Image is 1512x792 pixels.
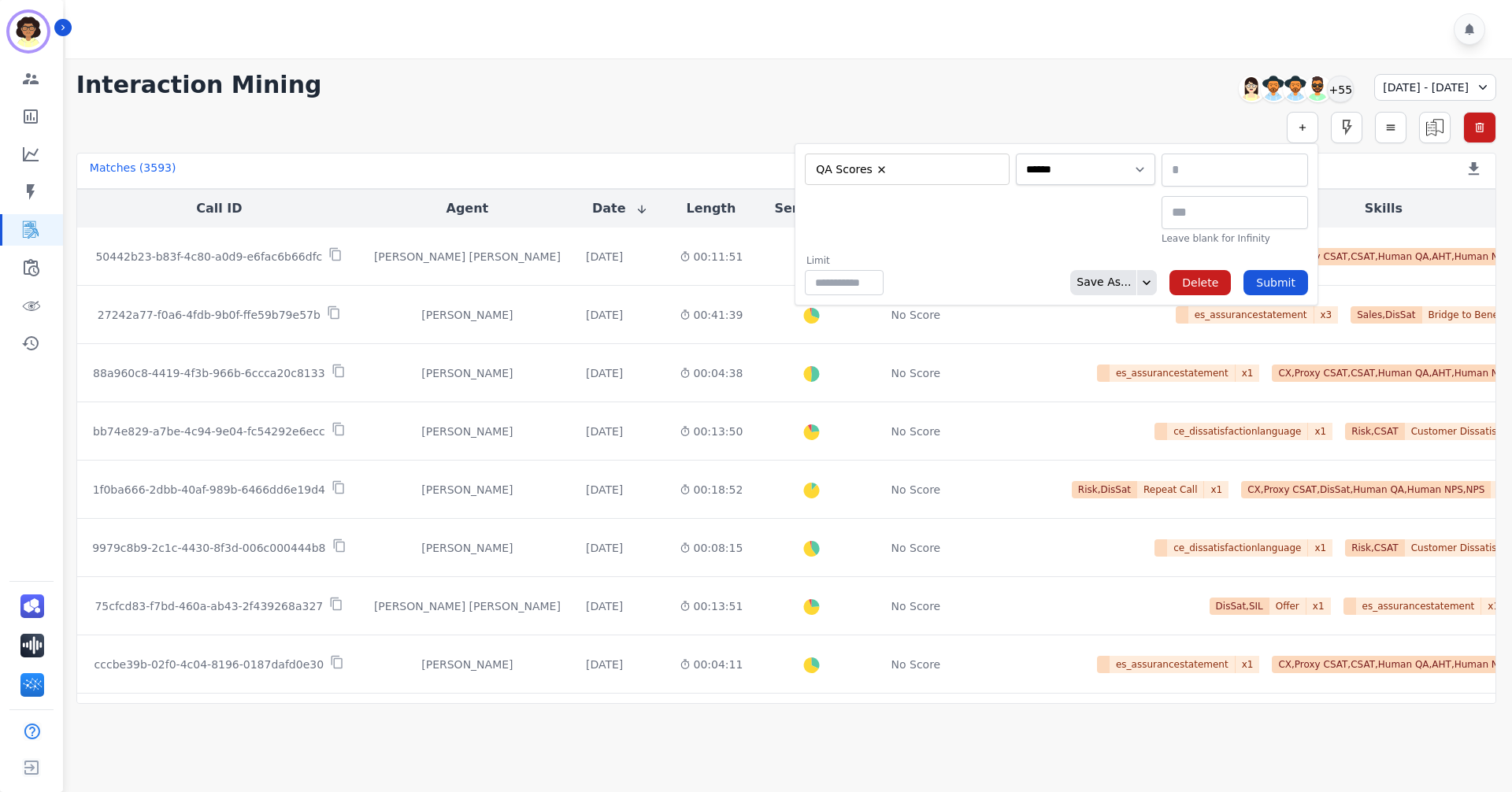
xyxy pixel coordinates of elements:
[1374,74,1496,101] div: [DATE] - [DATE]
[891,482,941,498] div: No Score
[891,540,941,556] div: No Score
[1308,423,1332,440] span: x 1
[196,199,242,218] button: Call ID
[1345,539,1405,557] span: Risk,CSAT
[1306,598,1331,615] span: x 1
[1236,656,1260,673] span: x 1
[1162,232,1308,245] div: Leave blank for Infinity
[93,424,325,439] p: bb74e829-a7be-4c94-9e04-fc54292e6ecc
[1236,365,1260,382] span: x 1
[94,657,324,672] p: cccbe39b-02f0-4c04-8196-0187dafd0e30
[891,307,941,323] div: No Score
[1110,365,1236,382] span: es_assurancestatement
[1072,481,1137,498] span: Risk,DisSat
[90,160,176,182] div: Matches ( 3593 )
[891,365,941,381] div: No Score
[1210,598,1269,615] span: DisSat,SIL
[374,307,561,323] div: [PERSON_NAME]
[95,249,322,265] p: 50442b23-b83f-4c80-a0d9-e6fac6b66dfc
[93,365,325,381] p: 88a960c8-4419-4f3b-966b-6ccca20c8133
[1481,598,1506,615] span: x 1
[1167,423,1308,440] span: ce_dissatisfactionlanguage
[680,307,743,323] div: 00:41:39
[92,540,325,556] p: 9979c8b9-2c1c-4430-8f3d-006c000444b8
[891,598,941,614] div: No Score
[586,540,623,556] div: [DATE]
[1327,76,1354,102] div: +55
[680,424,743,439] div: 00:13:50
[94,598,323,614] p: 75cfcd83-f7bd-460a-ab43-2f439268a327
[686,199,736,218] button: Length
[809,160,999,179] ul: selected options
[680,249,743,265] div: 00:11:51
[811,162,893,177] li: QA Scores
[1269,598,1306,615] span: Offer
[586,657,623,672] div: [DATE]
[1308,539,1332,557] span: x 1
[1365,199,1403,218] button: Skills
[1137,481,1204,498] span: Repeat Call
[806,254,884,267] label: Limit
[1345,423,1405,440] span: Risk,CSAT
[374,365,561,381] div: [PERSON_NAME]
[680,657,743,672] div: 00:04:11
[9,13,47,50] img: Bordered avatar
[374,657,561,672] div: [PERSON_NAME]
[592,199,648,218] button: Date
[1070,270,1131,295] div: Save As...
[680,365,743,381] div: 00:04:38
[586,365,623,381] div: [DATE]
[1169,270,1231,295] button: Delete
[1241,481,1491,498] span: CX,Proxy CSAT,DisSat,Human QA,Human NPS,NPS
[876,164,888,176] button: Remove QA Scores
[374,482,561,498] div: [PERSON_NAME]
[1188,306,1314,324] span: es_assurancestatement
[93,482,325,498] p: 1f0ba666-2dbb-40af-989b-6466dd6e19d4
[586,249,623,265] div: [DATE]
[680,482,743,498] div: 00:18:52
[1314,306,1339,324] span: x 3
[1204,481,1228,498] span: x 1
[98,307,321,323] p: 27242a77-f0a6-4fdb-9b0f-ffe59b79e57b
[1351,306,1421,324] span: Sales,DisSat
[586,307,623,323] div: [DATE]
[1167,539,1308,557] span: ce_dissatisfactionlanguage
[586,482,623,498] div: [DATE]
[374,598,561,614] div: [PERSON_NAME] [PERSON_NAME]
[374,540,561,556] div: [PERSON_NAME]
[1110,656,1236,673] span: es_assurancestatement
[586,424,623,439] div: [DATE]
[447,199,489,218] button: Agent
[374,424,561,439] div: [PERSON_NAME]
[586,598,623,614] div: [DATE]
[680,540,743,556] div: 00:08:15
[891,424,941,439] div: No Score
[680,598,743,614] div: 00:13:51
[1356,598,1482,615] span: es_assurancestatement
[374,249,561,265] div: [PERSON_NAME] [PERSON_NAME]
[76,71,322,99] h1: Interaction Mining
[1243,270,1308,295] button: Submit
[891,657,941,672] div: No Score
[774,199,847,218] button: Sentiment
